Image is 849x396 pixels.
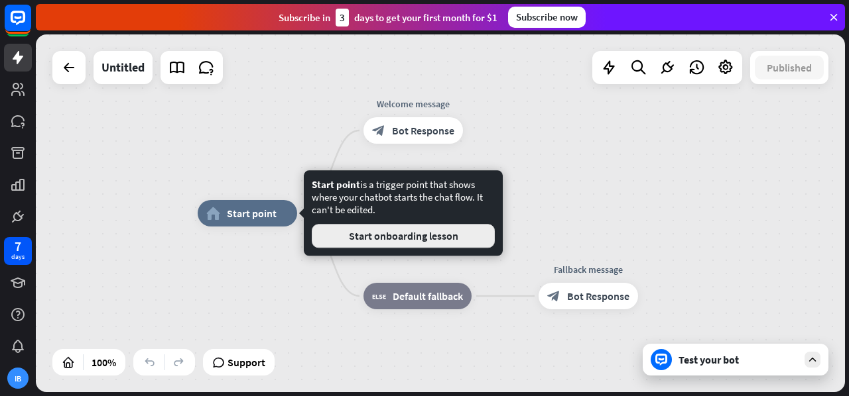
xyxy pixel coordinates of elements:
span: Default fallback [393,289,463,303]
div: Welcome message [354,97,473,111]
div: days [11,252,25,262]
button: Open LiveChat chat widget [11,5,50,45]
span: Start point [312,178,360,191]
div: 7 [15,240,21,252]
span: Start point [227,207,277,220]
i: block_bot_response [547,289,560,303]
i: block_bot_response [372,124,385,137]
div: 3 [336,9,349,26]
div: 100% [88,352,120,373]
span: Support [228,352,265,373]
div: Fallback message [529,263,648,276]
div: is a trigger point that shows where your chatbot starts the chat flow. It can't be edited. [312,178,495,248]
button: Start onboarding lesson [312,224,495,248]
i: home_2 [206,207,220,220]
span: Bot Response [567,289,629,303]
i: block_fallback [372,289,386,303]
div: IB [7,368,29,389]
div: Test your bot [679,353,798,366]
div: Subscribe now [508,7,586,28]
div: Untitled [101,51,145,84]
div: Subscribe in days to get your first month for $1 [279,9,497,26]
a: 7 days [4,237,32,265]
button: Published [755,56,824,79]
span: Bot Response [392,124,454,137]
